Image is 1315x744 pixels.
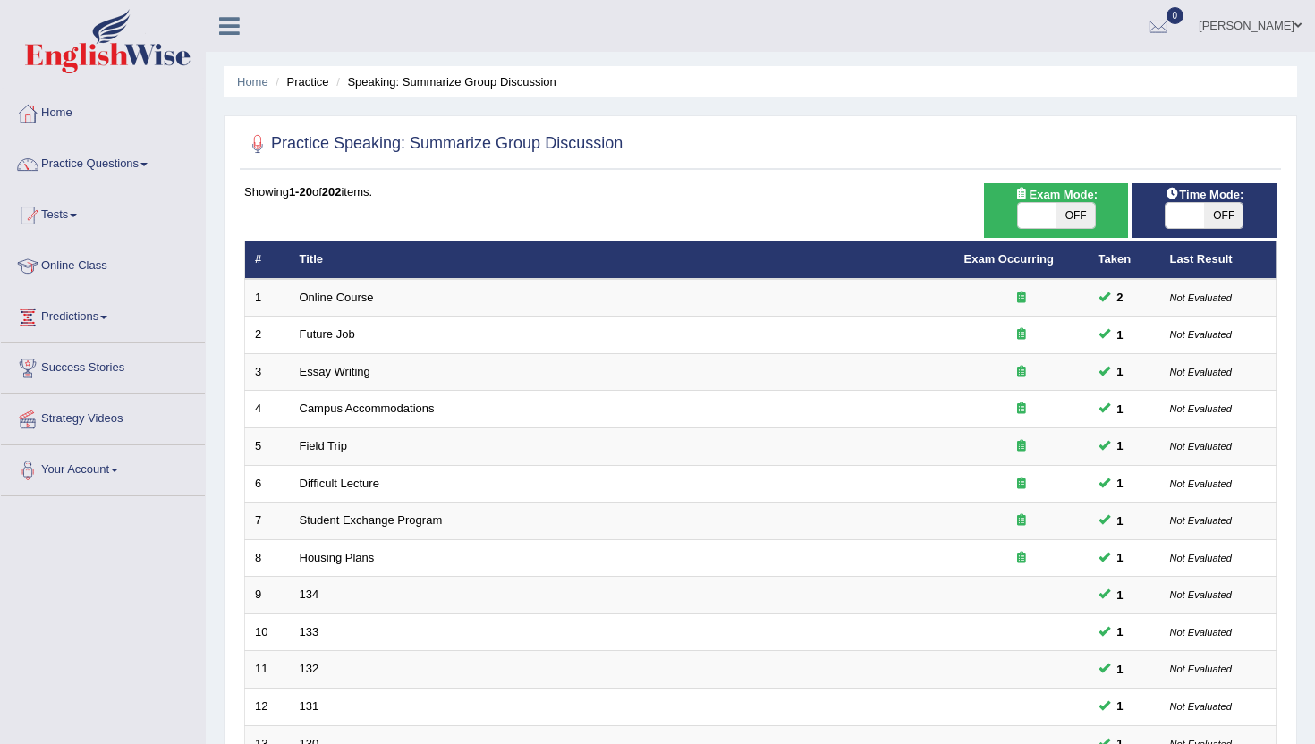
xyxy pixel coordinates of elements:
[1110,697,1131,715] span: You can still take this question
[1170,515,1232,526] small: Not Evaluated
[245,428,290,466] td: 5
[1167,7,1184,24] span: 0
[1170,553,1232,563] small: Not Evaluated
[1,343,205,388] a: Success Stories
[245,279,290,317] td: 1
[1110,474,1131,493] span: You can still take this question
[271,73,328,90] li: Practice
[1,190,205,235] a: Tests
[1,89,205,133] a: Home
[1170,441,1232,452] small: Not Evaluated
[1110,362,1131,381] span: You can still take this question
[1110,586,1131,604] span: You can still take this question
[964,476,1079,493] div: Exam occurring question
[300,439,347,452] a: Field Trip
[245,353,290,391] td: 3
[1170,292,1232,303] small: Not Evaluated
[1110,288,1131,307] span: You can still take this question
[332,73,556,90] li: Speaking: Summarize Group Discussion
[300,551,375,564] a: Housing Plans
[1056,203,1095,228] span: OFF
[1110,548,1131,567] span: You can still take this question
[1110,436,1131,455] span: You can still take this question
[300,513,443,527] a: Student Exchange Program
[244,131,623,157] h2: Practice Speaking: Summarize Group Discussion
[1170,627,1232,638] small: Not Evaluated
[1170,478,1232,489] small: Not Evaluated
[1110,660,1131,679] span: You can still take this question
[290,241,954,279] th: Title
[984,183,1129,238] div: Show exams occurring in exams
[1110,400,1131,418] span: You can still take this question
[1158,185,1251,204] span: Time Mode:
[1110,511,1131,530] span: You can still take this question
[245,391,290,428] td: 4
[1170,403,1232,414] small: Not Evaluated
[1007,185,1104,204] span: Exam Mode:
[1160,241,1277,279] th: Last Result
[245,577,290,614] td: 9
[964,401,1079,418] div: Exam occurring question
[1110,325,1131,344] span: You can still take this question
[1,445,205,490] a: Your Account
[1,241,205,286] a: Online Class
[1170,589,1232,600] small: Not Evaluated
[245,317,290,354] td: 2
[237,75,268,89] a: Home
[322,185,342,199] b: 202
[245,688,290,725] td: 12
[1170,664,1232,674] small: Not Evaluated
[1,292,205,337] a: Predictions
[964,252,1054,266] a: Exam Occurring
[1170,329,1232,340] small: Not Evaluated
[964,438,1079,455] div: Exam occurring question
[244,183,1277,200] div: Showing of items.
[300,327,355,341] a: Future Job
[964,364,1079,381] div: Exam occurring question
[245,539,290,577] td: 8
[300,699,319,713] a: 131
[245,613,290,651] td: 10
[300,402,435,415] a: Campus Accommodations
[1204,203,1243,228] span: OFF
[245,465,290,503] td: 6
[1170,701,1232,712] small: Not Evaluated
[245,503,290,540] td: 7
[245,241,290,279] th: #
[1,394,205,439] a: Strategy Videos
[964,512,1079,529] div: Exam occurring question
[300,365,370,378] a: Essay Writing
[1,139,205,184] a: Practice Questions
[245,651,290,689] td: 11
[289,185,312,199] b: 1-20
[300,291,374,304] a: Online Course
[300,477,379,490] a: Difficult Lecture
[1110,622,1131,641] span: You can still take this question
[964,550,1079,567] div: Exam occurring question
[964,326,1079,343] div: Exam occurring question
[1170,367,1232,377] small: Not Evaluated
[300,588,319,601] a: 134
[300,662,319,675] a: 132
[1089,241,1160,279] th: Taken
[964,290,1079,307] div: Exam occurring question
[300,625,319,638] a: 133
